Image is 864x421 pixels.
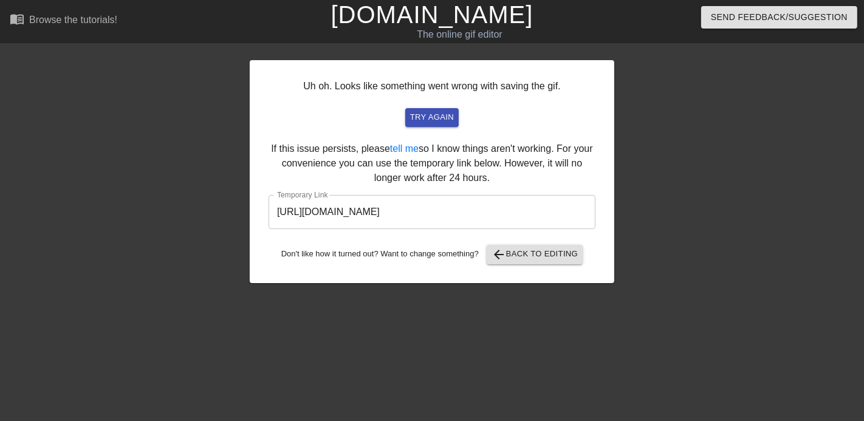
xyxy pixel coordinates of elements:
[405,108,459,127] button: try again
[492,247,578,262] span: Back to Editing
[410,111,454,125] span: try again
[711,10,848,25] span: Send Feedback/Suggestion
[269,195,595,229] input: bare
[701,6,857,29] button: Send Feedback/Suggestion
[10,12,117,30] a: Browse the tutorials!
[250,60,614,283] div: Uh oh. Looks like something went wrong with saving the gif. If this issue persists, please so I k...
[269,245,595,264] div: Don't like how it turned out? Want to change something?
[294,27,625,42] div: The online gif editor
[10,12,24,26] span: menu_book
[492,247,506,262] span: arrow_back
[390,143,419,154] a: tell me
[331,1,533,28] a: [DOMAIN_NAME]
[29,15,117,25] div: Browse the tutorials!
[487,245,583,264] button: Back to Editing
